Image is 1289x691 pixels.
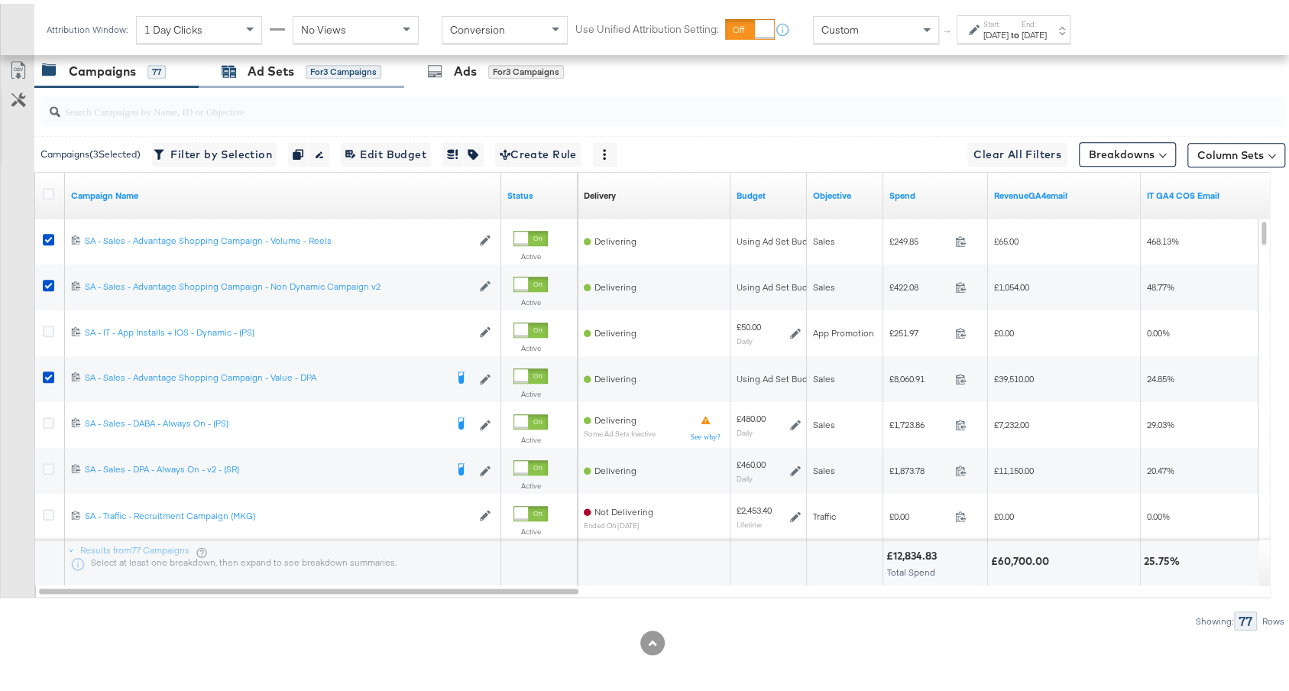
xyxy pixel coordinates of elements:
span: 1 Day Clicks [144,19,202,33]
span: Sales [813,232,835,243]
span: Total Spend [887,563,935,574]
sub: Daily [737,470,753,479]
span: 0.00% [1147,507,1170,518]
a: Shows the current state of your Ad Campaign. [507,186,572,198]
span: £1,723.86 [889,415,949,427]
div: Using Ad Set Budget [737,232,821,244]
span: 48.77% [1147,277,1174,289]
div: for 3 Campaigns [488,61,564,75]
div: SA - Sales - DABA - Always On - (PS) [85,414,445,426]
span: £7,232.00 [994,415,1029,427]
div: £460.00 [737,455,766,467]
a: SA - Sales - Advantage Shopping Campaign - Value - DPA [85,368,445,383]
span: Delivering [594,232,636,243]
span: £251.97 [889,323,949,335]
a: SA - Sales - DPA - Always On - v2 - (SR) [85,459,445,475]
div: Ads [454,59,477,76]
span: £39,510.00 [994,369,1034,381]
a: Reflects the ability of your Ad Campaign to achieve delivery based on ad states, schedule and bud... [584,186,616,198]
div: Rows [1261,612,1285,623]
span: Sales [813,415,835,427]
span: £65.00 [994,232,1019,243]
div: Campaigns [69,59,136,76]
button: Breakdowns [1079,138,1176,163]
div: Delivery [584,186,616,198]
label: Active [513,248,548,258]
span: Delivering [594,369,636,381]
a: SA - Sales - Advantage Shopping Campaign - Non Dynamic Campaign v2 [85,277,471,290]
span: £0.00 [889,507,949,518]
span: £1,873.78 [889,461,949,472]
a: Your campaign name. [71,186,495,198]
a: Your campaign's objective. [813,186,877,198]
span: Delivering [594,323,636,335]
strong: to [1009,25,1022,37]
div: [DATE] [983,25,1009,37]
sub: Daily [737,333,753,342]
span: ↑ [941,26,955,31]
sub: Daily [737,424,753,433]
span: Delivering [594,277,636,289]
div: Using Ad Set Budget [737,369,821,381]
div: Ad Sets [248,59,294,76]
div: SA - Sales - Advantage Shopping Campaign - Volume - Reels [85,231,471,243]
label: Active [513,294,548,303]
label: Active [513,431,548,441]
span: 29.03% [1147,415,1174,427]
div: Campaigns ( 3 Selected) [40,144,141,157]
div: £12,834.83 [886,545,941,560]
span: Custom [821,19,859,33]
sub: Lifetime [737,516,762,525]
span: £0.00 [994,323,1014,335]
span: £8,060.91 [889,369,949,381]
label: End: [1022,15,1047,25]
sub: Some Ad Sets Inactive [584,426,656,434]
a: SA - Sales - DABA - Always On - (PS) [85,414,445,429]
span: Sales [813,461,835,472]
div: SA - Traffic - Recruitment Campaign (MKG) [85,506,471,518]
div: 25.75% [1144,550,1184,565]
span: No Views [301,19,346,33]
span: 20.47% [1147,461,1174,472]
a: The total amount spent to date. [889,186,982,198]
span: Sales [813,369,835,381]
label: Start: [983,15,1009,25]
span: 24.85% [1147,369,1174,381]
span: Traffic [813,507,836,518]
div: Using Ad Set Budget [737,277,821,290]
a: IT NET COS _ GA4 [1147,186,1287,198]
div: Attribution Window: [46,21,128,31]
input: Search Campaigns by Name, ID or Objective [60,86,1172,116]
a: SA - Traffic - Recruitment Campaign (MKG) [85,506,471,519]
span: £422.08 [889,277,949,289]
div: Showing: [1195,612,1234,623]
span: £249.85 [889,232,949,243]
button: Create Rule [495,138,581,163]
button: Clear All Filters [967,138,1067,163]
span: 468.13% [1147,232,1179,243]
span: Not Delivering [594,502,653,514]
div: 77 [1234,608,1257,627]
div: SA - Sales - DPA - Always On - v2 - (SR) [85,459,445,472]
button: Filter by Selection [152,138,277,163]
div: £2,453.40 [737,501,772,513]
label: Active [513,477,548,487]
label: Use Unified Attribution Setting: [575,18,719,33]
a: The maximum amount you're willing to spend on your ads, on average each day or over the lifetime ... [737,186,801,198]
span: Filter by Selection [157,141,272,161]
span: Edit Budget [345,141,426,161]
span: Clear All Filters [973,141,1061,161]
label: Active [513,385,548,395]
span: Create Rule [500,141,577,161]
a: SA - IT - App Installs + IOS - Dynamic - (PS) [85,323,471,336]
div: [DATE] [1022,25,1047,37]
div: £50.00 [737,317,761,329]
label: Active [513,339,548,349]
button: Column Sets [1187,139,1285,164]
div: 77 [147,61,166,75]
span: Sales [813,277,835,289]
span: App Promotion [813,323,874,335]
span: £1,054.00 [994,277,1029,289]
div: £480.00 [737,409,766,421]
